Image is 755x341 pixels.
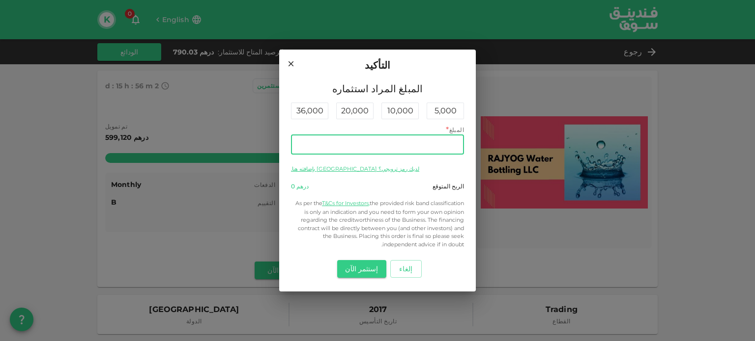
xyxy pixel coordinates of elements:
[381,103,419,119] div: 10,000
[322,200,370,207] a: T&Cs for Investors,
[291,103,328,119] div: 36,000
[291,135,464,155] input: amount
[291,81,464,97] span: المبلغ المراد استثماره
[390,260,422,278] button: إلغاء
[291,165,419,172] a: لديك رمز ترويجي؟ [GEOGRAPHIC_DATA] بإضافته هنا.
[365,57,390,73] span: التأكيد
[296,183,309,190] span: درهم
[449,126,464,133] span: المبلغ
[427,103,464,119] div: 5,000
[336,103,374,119] div: 20,000
[433,182,464,191] div: الربح المتوقع
[337,260,386,278] button: إستثمر الآن
[295,200,322,207] span: As per the
[291,199,464,249] p: the provided risk band classification is only an indication and you need to form your own opinion...
[291,182,309,191] div: 0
